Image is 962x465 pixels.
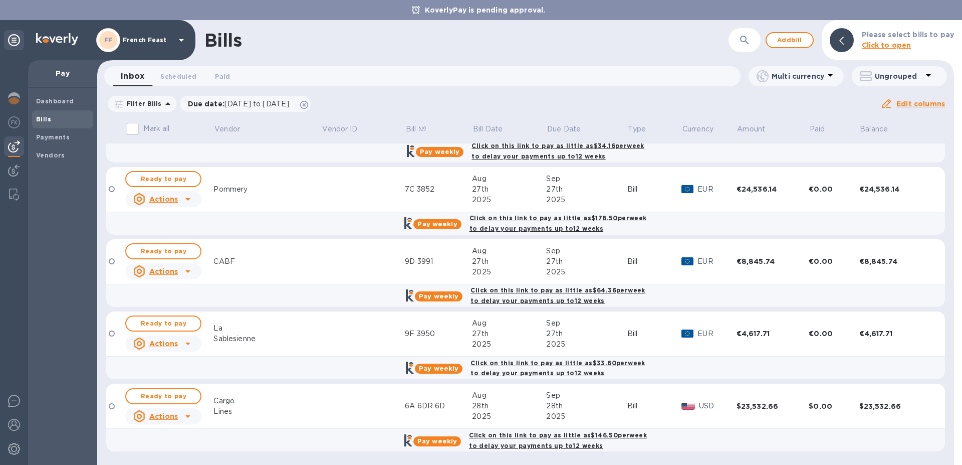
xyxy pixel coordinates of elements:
[699,401,737,411] p: USD
[682,124,713,134] p: Currency
[417,437,457,445] b: Pay weekly
[697,256,736,267] p: EUR
[697,184,736,195] p: EUR
[469,214,647,232] b: Click on this link to pay as little as $178.50 per week to delay your payments up to 12 weeks
[36,151,65,159] b: Vendors
[810,124,825,134] p: Paid
[737,184,809,194] div: €24,536.14
[149,195,178,203] u: Actions
[546,390,627,401] div: Sep
[472,318,546,329] div: Aug
[546,267,627,277] div: 2025
[697,329,736,339] p: EUR
[473,124,503,134] p: Bill Date
[406,124,426,134] p: Bill №
[134,245,192,257] span: Ready to pay
[546,195,627,205] div: 2025
[406,124,439,134] span: Bill №
[859,401,932,411] div: $23,532.66
[214,124,253,134] span: Vendor
[546,256,627,267] div: 27th
[546,339,627,350] div: 2025
[204,30,242,51] h1: Bills
[104,36,113,44] b: FF
[627,184,682,195] div: Bill
[213,334,321,344] div: Sablesienne
[420,148,459,156] b: Pay weekly
[547,124,581,134] p: Due Date
[420,5,551,15] p: KoverlyPay is pending approval.
[862,31,954,39] b: Please select bills to pay
[322,124,370,134] span: Vendor ID
[125,388,201,404] button: Ready to pay
[405,256,472,267] div: 9D 3991
[737,256,809,266] div: €8,845.74
[36,68,89,78] p: Pay
[737,124,778,134] span: Amount
[546,184,627,195] div: 27th
[469,431,647,449] b: Click on this link to pay as little as $146.50 per week to delay your payments up to 12 weeks
[472,246,546,256] div: Aug
[859,329,932,339] div: €4,617.71
[546,318,627,329] div: Sep
[125,316,201,332] button: Ready to pay
[188,99,295,109] p: Due date :
[36,97,74,105] b: Dashboard
[681,403,695,410] img: USD
[627,401,682,411] div: Bill
[627,256,682,267] div: Bill
[737,124,765,134] p: Amount
[546,246,627,256] div: Sep
[546,174,627,184] div: Sep
[875,71,922,81] p: Ungrouped
[809,184,859,194] div: €0.00
[896,100,945,108] u: Edit columns
[419,292,458,300] b: Pay weekly
[473,124,516,134] span: Bill Date
[546,401,627,411] div: 28th
[160,71,196,82] span: Scheduled
[419,365,458,372] b: Pay weekly
[213,184,321,195] div: Pommery
[737,401,809,411] div: $23,532.66
[809,256,859,266] div: €0.00
[860,124,901,134] span: Balance
[859,184,932,194] div: €24,536.14
[36,133,70,141] b: Payments
[125,171,201,187] button: Ready to pay
[471,142,644,160] b: Click on this link to pay as little as $34.16 per week to delay your payments up to 12 weeks
[215,71,230,82] span: Paid
[472,390,546,401] div: Aug
[472,174,546,184] div: Aug
[4,30,24,50] div: Unpin categories
[472,256,546,267] div: 27th
[628,124,659,134] span: Type
[224,100,289,108] span: [DATE] to [DATE]
[213,406,321,417] div: Lines
[134,173,192,185] span: Ready to pay
[36,33,78,45] img: Logo
[123,99,162,108] p: Filter Bills
[472,267,546,277] div: 2025
[134,318,192,330] span: Ready to pay
[134,390,192,402] span: Ready to pay
[862,41,911,49] b: Click to open
[810,124,838,134] span: Paid
[143,123,169,134] p: Mark all
[125,243,201,259] button: Ready to pay
[8,116,20,128] img: Foreign exchange
[149,267,178,275] u: Actions
[470,359,645,377] b: Click on this link to pay as little as $33.60 per week to delay your payments up to 12 weeks
[472,195,546,205] div: 2025
[775,34,805,46] span: Add bill
[809,329,859,339] div: €0.00
[470,286,645,304] b: Click on this link to pay as little as $64.36 per week to delay your payments up to 12 weeks
[214,124,240,134] p: Vendor
[772,71,824,81] p: Multi currency
[149,340,178,348] u: Actions
[472,411,546,422] div: 2025
[121,69,144,83] span: Inbox
[36,115,51,123] b: Bills
[322,124,357,134] p: Vendor ID
[766,32,814,48] button: Addbill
